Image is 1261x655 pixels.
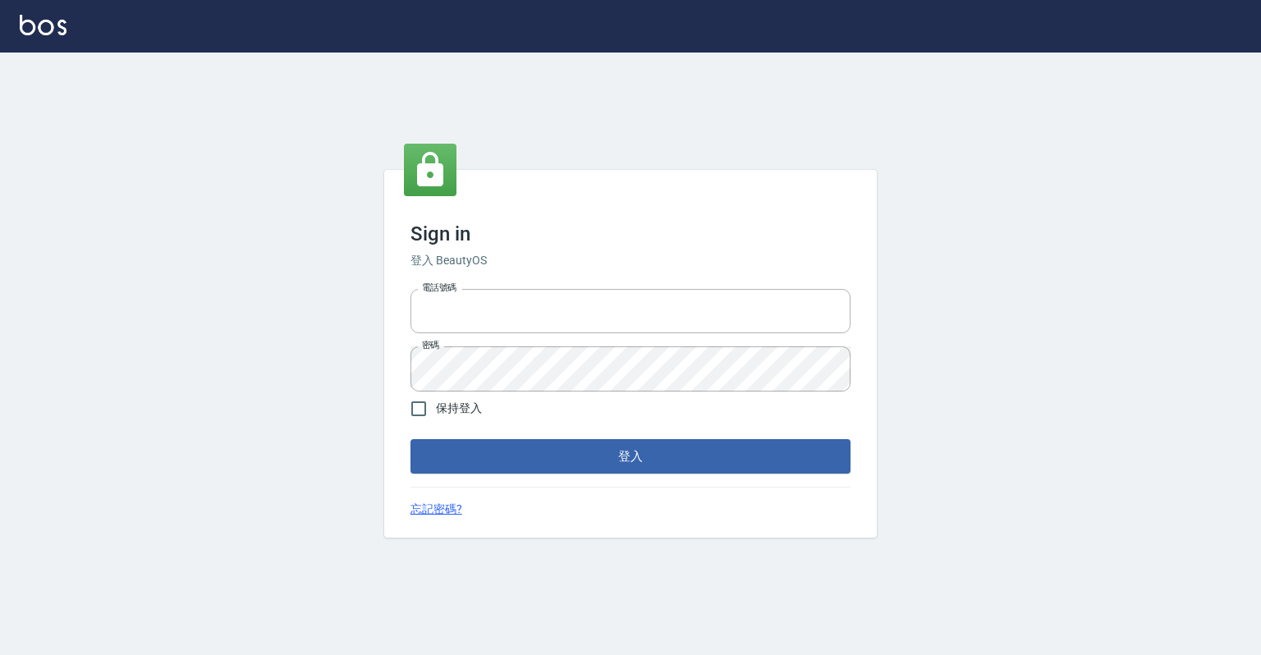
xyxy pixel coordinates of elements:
label: 密碼 [422,339,439,351]
img: Logo [20,15,66,35]
h3: Sign in [410,222,851,245]
h6: 登入 BeautyOS [410,252,851,269]
label: 電話號碼 [422,282,456,294]
button: 登入 [410,439,851,474]
span: 保持登入 [436,400,482,417]
a: 忘記密碼? [410,501,462,518]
